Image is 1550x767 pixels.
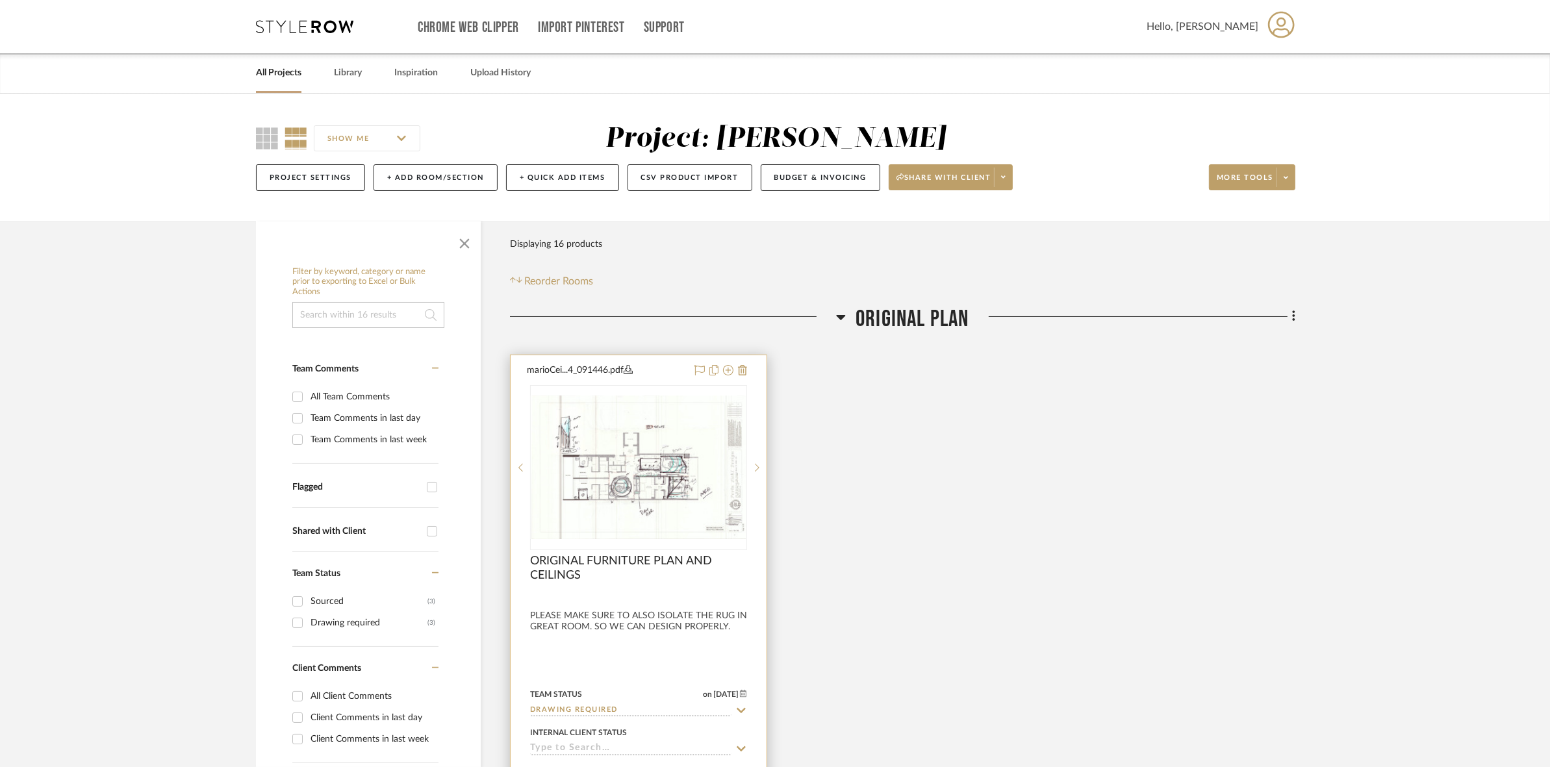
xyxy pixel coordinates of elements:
button: Budget & Invoicing [761,164,880,191]
span: Reorder Rooms [525,273,594,289]
button: marioCei...4_091446.pdf [527,363,687,379]
button: More tools [1209,164,1295,190]
button: Share with client [889,164,1013,190]
div: (3) [427,612,435,633]
img: ORIGINAL FURNITURE PLAN AND CEILINGS [531,396,746,539]
div: Shared with Client [292,526,420,537]
button: + Add Room/Section [374,164,498,191]
span: Client Comments [292,664,361,673]
a: Inspiration [394,64,438,82]
input: Search within 16 results [292,302,444,328]
span: Share with client [896,173,991,192]
span: Team Status [292,569,340,578]
div: Drawing required [311,612,427,633]
input: Type to Search… [530,705,731,717]
div: (3) [427,591,435,612]
span: ORIGINAL PLAN [856,305,969,333]
button: + Quick Add Items [506,164,619,191]
div: Flagged [292,482,420,493]
div: Sourced [311,591,427,612]
div: Client Comments in last week [311,729,435,749]
div: Team Comments in last day [311,408,435,429]
a: Import Pinterest [538,22,625,33]
a: Chrome Web Clipper [418,22,519,33]
button: Project Settings [256,164,365,191]
button: CSV Product Import [628,164,752,191]
div: All Client Comments [311,686,435,707]
input: Type to Search… [530,743,731,755]
span: ORIGINAL FURNITURE PLAN AND CEILINGS [530,554,747,583]
h6: Filter by keyword, category or name prior to exporting to Excel or Bulk Actions [292,267,444,297]
div: Internal Client Status [530,727,627,738]
div: Displaying 16 products [510,231,602,257]
span: [DATE] [712,690,740,699]
div: 1 [531,386,746,549]
div: Client Comments in last day [311,707,435,728]
div: Team Status [530,688,582,700]
div: Project: [PERSON_NAME] [605,125,946,153]
span: Team Comments [292,364,359,373]
div: Team Comments in last week [311,429,435,450]
button: Close [451,228,477,254]
button: Reorder Rooms [510,273,594,289]
span: Hello, [PERSON_NAME] [1147,19,1258,34]
span: More tools [1217,173,1273,192]
a: Upload History [470,64,531,82]
a: Library [334,64,362,82]
a: All Projects [256,64,301,82]
span: on [703,690,712,698]
div: All Team Comments [311,386,435,407]
a: Support [644,22,685,33]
